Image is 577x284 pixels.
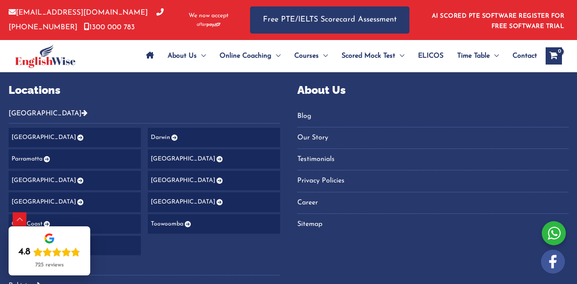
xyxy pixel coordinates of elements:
button: [GEOGRAPHIC_DATA] [9,109,280,123]
a: View Shopping Cart, empty [546,47,562,65]
a: ELICOS [411,41,450,71]
span: Menu Toggle [319,41,328,71]
aside: Footer Widget 3 [297,82,569,242]
aside: Header Widget 1 [427,6,568,34]
a: [PHONE_NUMBER] [9,9,164,31]
a: Our Story [297,131,569,145]
a: Sitemap [297,217,569,232]
p: Locations [9,82,280,99]
nav: Menu [297,109,569,232]
span: About Us [168,41,197,71]
a: Gold Coast [9,214,141,234]
span: ELICOS [418,41,443,71]
span: We now accept [189,12,229,20]
nav: Site Navigation: Main Menu [139,41,537,71]
span: Time Table [457,41,490,71]
div: 725 reviews [35,262,64,269]
span: Contact [513,41,537,71]
a: Privacy Policies [297,174,569,188]
a: AI SCORED PTE SOFTWARE REGISTER FOR FREE SOFTWARE TRIAL [432,13,565,30]
a: [GEOGRAPHIC_DATA] [9,128,141,147]
span: Online Coaching [220,41,272,71]
img: white-facebook.png [541,250,565,274]
span: Courses [294,41,319,71]
a: [EMAIL_ADDRESS][DOMAIN_NAME] [9,9,148,16]
span: Menu Toggle [490,41,499,71]
a: CoursesMenu Toggle [287,41,335,71]
div: 4.8 [18,246,31,258]
a: Contact [506,41,537,71]
a: Free PTE/IELTS Scorecard Assessment [250,6,409,34]
div: Rating: 4.8 out of 5 [18,246,80,258]
a: Darwin [148,128,280,147]
span: Menu Toggle [272,41,281,71]
a: [GEOGRAPHIC_DATA] [148,149,280,169]
button: [GEOGRAPHIC_DATA] [9,255,280,275]
a: Career [297,196,569,210]
img: Afterpay-Logo [197,22,220,27]
a: [GEOGRAPHIC_DATA] [9,171,141,190]
a: Scored Mock TestMenu Toggle [335,41,411,71]
a: 1300 000 783 [84,24,135,31]
a: [GEOGRAPHIC_DATA] [148,171,280,190]
a: Parramatta [9,149,141,169]
a: [GEOGRAPHIC_DATA] [148,192,280,212]
span: Scored Mock Test [342,41,395,71]
p: About Us [297,82,569,99]
span: Menu Toggle [395,41,404,71]
span: Menu Toggle [197,41,206,71]
a: Time TableMenu Toggle [450,41,506,71]
img: cropped-ew-logo [15,44,76,68]
a: About UsMenu Toggle [161,41,213,71]
a: Online CoachingMenu Toggle [213,41,287,71]
a: Blog [297,109,569,123]
a: Toowoomba [148,214,280,234]
a: [GEOGRAPHIC_DATA] [9,192,141,212]
a: Testimonials [297,152,569,167]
